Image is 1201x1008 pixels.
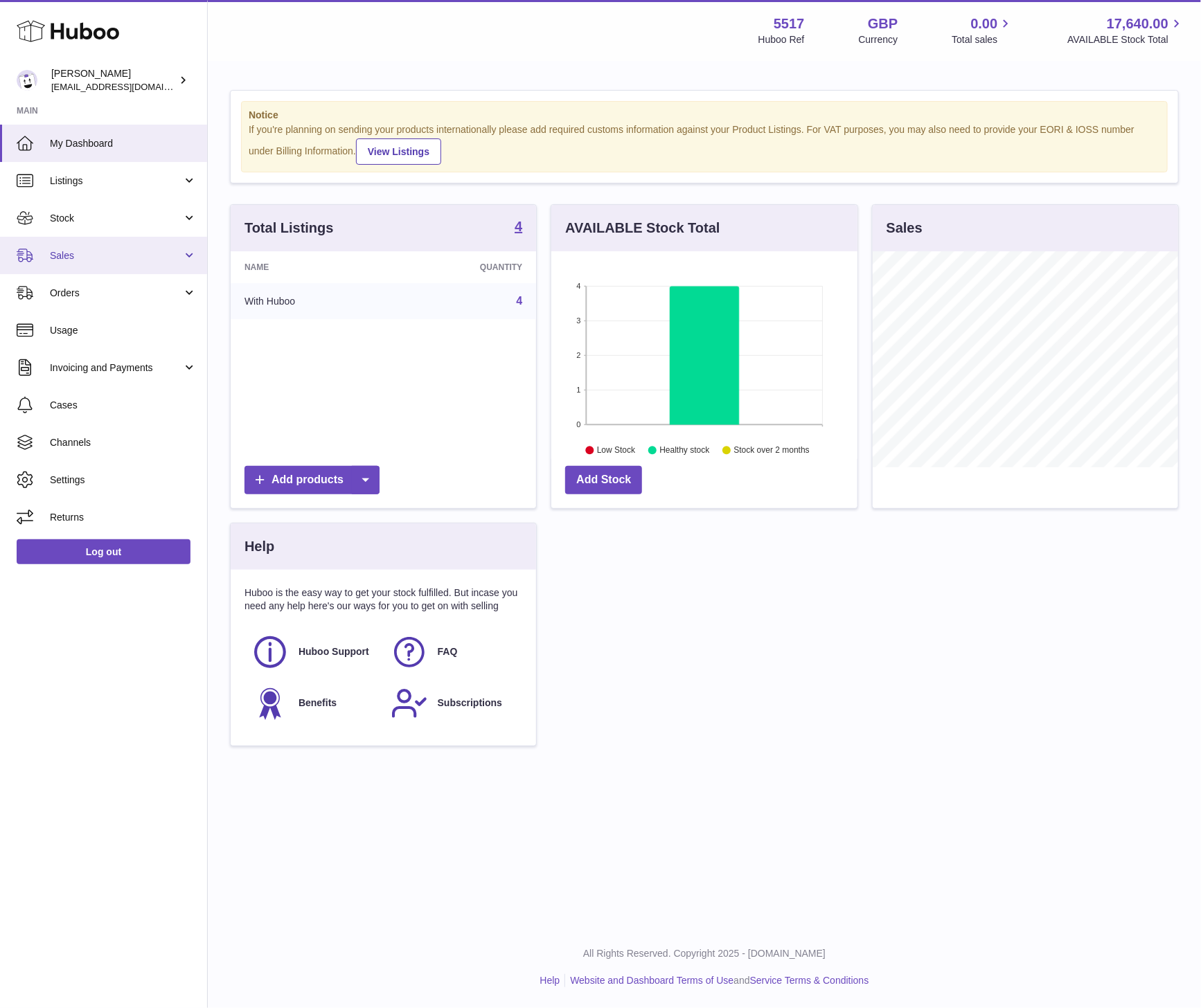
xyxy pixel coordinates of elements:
[952,33,1013,46] span: Total sales
[565,974,869,987] li: and
[244,466,380,494] a: Add products
[577,351,581,359] text: 2
[50,174,182,188] span: Listings
[660,445,711,455] text: Healthy stock
[244,586,522,613] p: Huboo is the easy way to get your stock fulfilled. But incase you need any help here's our ways f...
[1067,15,1184,46] a: 17,640.00 AVAILABLE Stock Total
[50,137,197,150] span: My Dashboard
[750,975,869,986] a: Service Terms & Conditions
[774,15,805,33] strong: 5517
[299,696,337,710] span: Benefits
[391,633,516,671] a: FAQ
[249,123,1160,165] div: If you're planning on sending your products internationally please add required customs informati...
[565,466,642,494] a: Add Stock
[515,219,522,236] a: 4
[50,249,182,262] span: Sales
[577,282,581,290] text: 4
[17,70,37,91] img: alessiavanzwolle@hotmail.com
[251,633,377,671] a: Huboo Support
[734,445,810,455] text: Stock over 2 months
[868,15,898,33] strong: GBP
[251,685,377,722] a: Benefits
[392,251,537,283] th: Quantity
[244,537,274,556] h3: Help
[565,219,720,237] h3: AVAILABLE Stock Total
[570,975,733,986] a: Website and Dashboard Terms of Use
[577,386,581,394] text: 1
[1067,33,1184,46] span: AVAILABLE Stock Total
[50,361,182,375] span: Invoicing and Payments
[391,685,516,722] a: Subscriptions
[51,67,176,93] div: [PERSON_NAME]
[438,696,502,710] span: Subscriptions
[299,645,369,658] span: Huboo Support
[952,15,1013,46] a: 0.00 Total sales
[515,219,522,233] strong: 4
[516,295,522,307] a: 4
[51,81,204,92] span: [EMAIL_ADDRESS][DOMAIN_NAME]
[50,324,197,337] span: Usage
[356,138,441,165] a: View Listings
[231,283,392,319] td: With Huboo
[249,109,1160,122] strong: Notice
[971,15,998,33] span: 0.00
[597,445,636,455] text: Low Stock
[50,287,182,300] span: Orders
[859,33,898,46] div: Currency
[887,219,923,237] h3: Sales
[50,436,197,449] span: Channels
[17,539,190,564] a: Log out
[50,511,197,524] span: Returns
[577,316,581,325] text: 3
[219,947,1190,960] p: All Rights Reserved. Copyright 2025 - [DOMAIN_NAME]
[758,33,805,46] div: Huboo Ref
[50,212,182,225] span: Stock
[1107,15,1168,33] span: 17,640.00
[540,975,560,986] a: Help
[438,645,458,658] span: FAQ
[50,399,197,412] span: Cases
[244,219,334,237] h3: Total Listings
[50,474,197,487] span: Settings
[577,420,581,429] text: 0
[231,251,392,283] th: Name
